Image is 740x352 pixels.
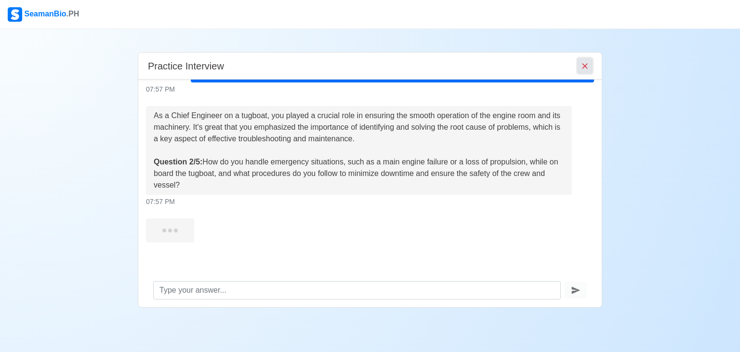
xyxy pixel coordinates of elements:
strong: Question 2/5: [154,158,202,166]
button: End Interview [578,58,592,73]
h5: Practice Interview [148,60,224,72]
div: 07:57 PM [146,84,594,95]
div: As a Chief Engineer on a tugboat, you played a crucial role in ensuring the smooth operation of t... [154,110,564,191]
div: 07:57 PM [146,197,594,207]
img: Logo [8,7,22,22]
span: .PH [66,10,79,18]
div: SeamanBio [8,7,79,22]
